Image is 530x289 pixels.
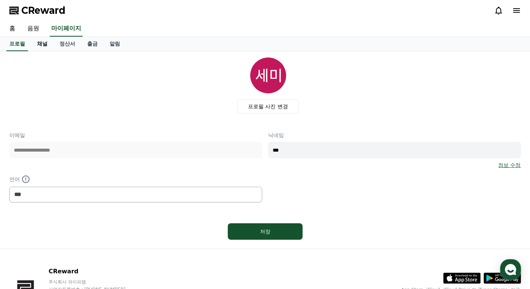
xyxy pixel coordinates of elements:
a: CReward [9,4,65,16]
a: 정보 수정 [498,161,521,169]
span: 대화 [68,239,77,245]
span: 홈 [24,238,28,244]
a: 출금 [81,37,104,51]
a: 설정 [96,227,144,246]
p: 이메일 [9,131,262,139]
p: CReward [49,267,140,276]
span: CReward [21,4,65,16]
span: 설정 [116,238,125,244]
p: 언어 [9,175,262,184]
button: 저장 [228,223,303,240]
a: 대화 [49,227,96,246]
a: 프로필 [6,37,28,51]
p: 주식회사 와이피랩 [49,279,140,285]
a: 정산서 [53,37,81,51]
a: 홈 [3,21,21,37]
a: 마이페이지 [50,21,83,37]
label: 프로필 사진 변경 [237,99,299,114]
a: 음원 [21,21,45,37]
p: 닉네임 [268,131,521,139]
div: 저장 [243,228,288,235]
img: profile_image [250,58,286,93]
a: 홈 [2,227,49,246]
a: 채널 [31,37,53,51]
a: 알림 [104,37,126,51]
